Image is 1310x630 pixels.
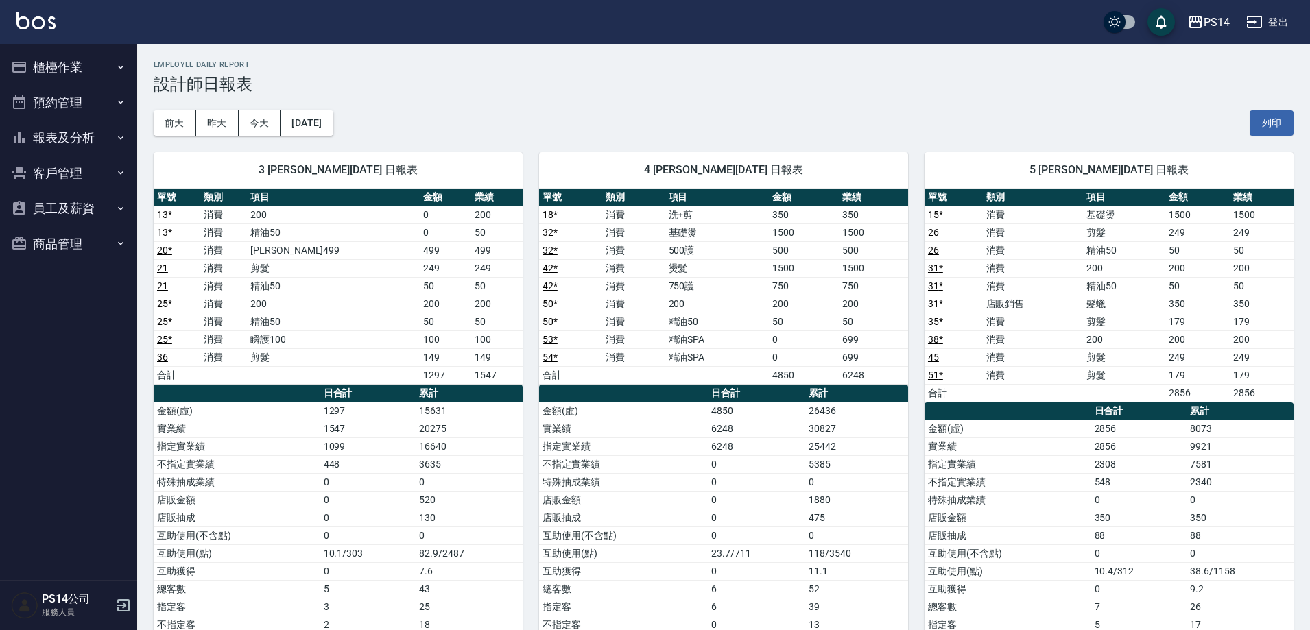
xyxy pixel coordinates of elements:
td: 1297 [320,402,416,420]
a: 21 [157,280,168,291]
td: 0 [416,526,523,544]
td: 消費 [602,241,665,259]
td: 179 [1230,366,1294,384]
td: 互助使用(不含點) [539,526,708,544]
td: 350 [839,206,908,223]
td: 200 [1165,330,1229,348]
table: a dense table [539,189,908,385]
td: 179 [1165,313,1229,330]
td: 消費 [602,295,665,313]
td: 金額(虛) [154,402,320,420]
td: 0 [420,223,471,241]
td: 指定實業績 [925,455,1091,473]
td: 店販抽成 [154,509,320,526]
td: 消費 [983,241,1084,259]
img: Logo [16,12,56,29]
td: 23.7/711 [708,544,805,562]
span: 4 [PERSON_NAME][DATE] 日報表 [556,163,892,177]
td: 0 [1187,491,1294,509]
td: 指定實業績 [539,437,708,455]
td: 200 [420,295,471,313]
span: 3 [PERSON_NAME][DATE] 日報表 [170,163,506,177]
td: 互助獲得 [154,562,320,580]
th: 累計 [805,385,908,402]
th: 金額 [420,189,471,206]
td: 消費 [602,259,665,277]
td: 500護 [665,241,770,259]
td: 0 [769,330,838,348]
td: 0 [1091,580,1187,598]
td: 實業績 [539,420,708,437]
td: 精油50 [1083,241,1165,259]
td: 實業績 [925,437,1091,455]
td: 750護 [665,277,770,295]
td: 149 [420,348,471,366]
td: 6 [708,580,805,598]
td: 精油50 [247,277,420,295]
td: 2856 [1091,437,1187,455]
td: 15631 [416,402,523,420]
td: 88 [1187,526,1294,544]
td: [PERSON_NAME]499 [247,241,420,259]
td: 50 [1165,277,1229,295]
td: 0 [416,473,523,491]
td: 3 [320,598,416,616]
th: 金額 [1165,189,1229,206]
td: 39 [805,598,908,616]
th: 累計 [1187,402,1294,420]
td: 149 [471,348,523,366]
td: 200 [1083,330,1165,348]
td: 消費 [983,206,1084,223]
td: 82.9/2487 [416,544,523,562]
td: 9921 [1187,437,1294,455]
td: 475 [805,509,908,526]
td: 25 [416,598,523,616]
th: 業績 [1230,189,1294,206]
td: 30827 [805,420,908,437]
span: 5 [PERSON_NAME][DATE] 日報表 [941,163,1277,177]
td: 0 [708,509,805,526]
td: 消費 [983,223,1084,241]
td: 7581 [1187,455,1294,473]
p: 服務人員 [42,606,112,618]
td: 200 [1230,330,1294,348]
button: 登出 [1241,10,1294,35]
td: 互助使用(點) [539,544,708,562]
td: 499 [471,241,523,259]
td: 200 [247,295,420,313]
td: 130 [416,509,523,526]
td: 店販銷售 [983,295,1084,313]
td: 特殊抽成業績 [154,473,320,491]
a: 36 [157,352,168,363]
td: 5 [320,580,416,598]
td: 1500 [769,223,838,241]
td: 指定實業績 [154,437,320,455]
td: 7.6 [416,562,523,580]
button: 客戶管理 [5,156,132,191]
a: 26 [928,227,939,238]
button: 今天 [239,110,281,136]
td: 249 [420,259,471,277]
div: PS14 [1204,14,1230,31]
th: 項目 [247,189,420,206]
td: 350 [1230,295,1294,313]
td: 消費 [602,223,665,241]
td: 200 [1230,259,1294,277]
th: 項目 [665,189,770,206]
th: 單號 [925,189,983,206]
td: 0 [805,526,908,544]
td: 249 [1230,223,1294,241]
td: 合計 [154,366,200,384]
td: 消費 [200,277,247,295]
td: 50 [471,313,523,330]
td: 消費 [983,366,1084,384]
td: 瞬護100 [247,330,420,348]
td: 精油50 [247,313,420,330]
td: 互助使用(點) [154,544,320,562]
td: 消費 [602,277,665,295]
td: 0 [708,455,805,473]
th: 單號 [539,189,602,206]
td: 10.1/303 [320,544,416,562]
td: 剪髮 [247,259,420,277]
button: 報表及分析 [5,120,132,156]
